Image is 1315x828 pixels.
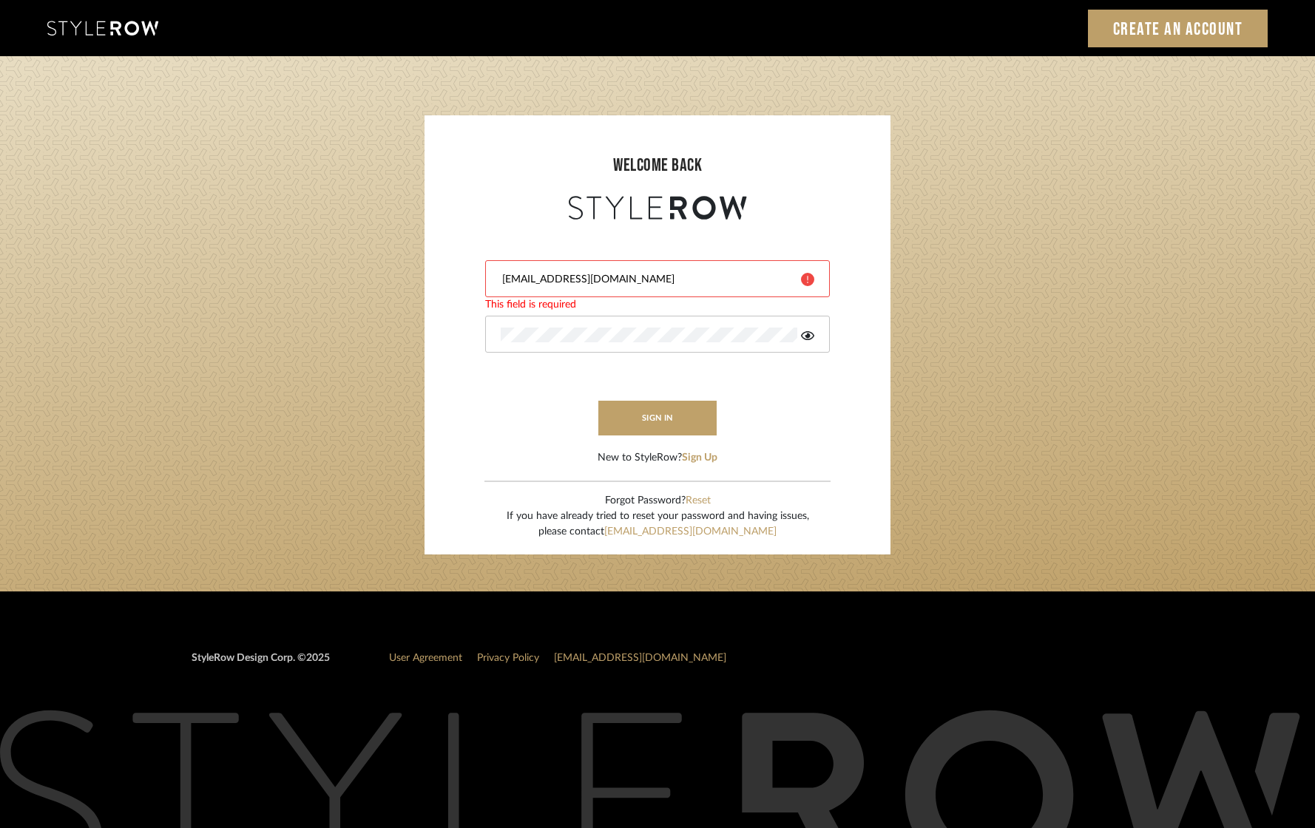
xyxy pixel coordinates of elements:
[686,493,711,509] button: Reset
[1088,10,1268,47] a: Create an Account
[477,653,539,663] a: Privacy Policy
[682,450,717,466] button: Sign Up
[507,493,809,509] div: Forgot Password?
[604,526,777,537] a: [EMAIL_ADDRESS][DOMAIN_NAME]
[439,152,876,179] div: welcome back
[501,272,790,287] input: Email Address
[598,401,717,435] button: sign in
[554,653,726,663] a: [EMAIL_ADDRESS][DOMAIN_NAME]
[485,297,830,313] div: This field is required
[507,509,809,540] div: If you have already tried to reset your password and having issues, please contact
[598,450,717,466] div: New to StyleRow?
[192,651,330,678] div: StyleRow Design Corp. ©2025
[389,653,462,663] a: User Agreement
